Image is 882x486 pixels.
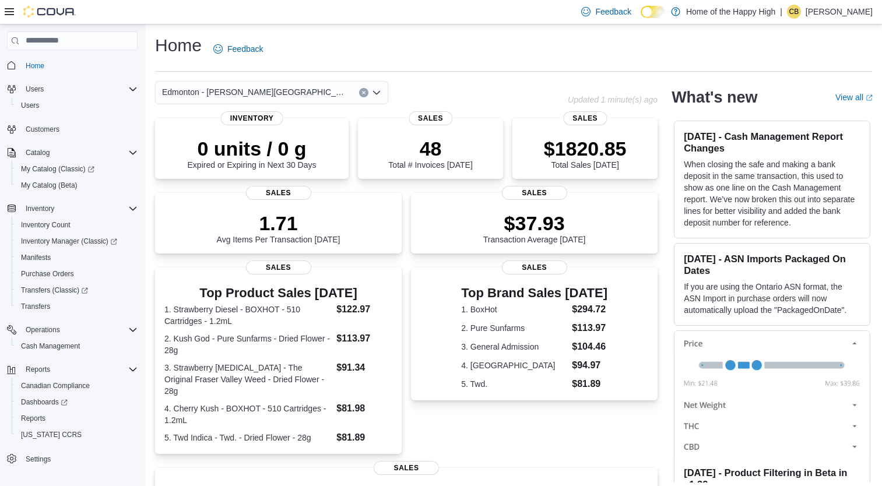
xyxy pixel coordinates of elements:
[672,88,757,107] h2: What's new
[16,218,75,232] a: Inventory Count
[641,6,665,18] input: Dark Mode
[336,431,392,445] dd: $81.89
[21,202,138,216] span: Inventory
[780,5,782,19] p: |
[12,427,142,443] button: [US_STATE] CCRS
[21,122,138,136] span: Customers
[21,362,138,376] span: Reports
[461,341,567,353] dt: 3. General Admission
[12,298,142,315] button: Transfers
[26,61,44,71] span: Home
[2,81,142,97] button: Users
[12,394,142,410] a: Dashboards
[502,260,567,274] span: Sales
[21,286,88,295] span: Transfers (Classic)
[188,137,317,170] div: Expired or Expiring in Next 30 Days
[684,131,860,154] h3: [DATE] - Cash Management Report Changes
[21,237,117,246] span: Inventory Manager (Classic)
[544,137,627,170] div: Total Sales [DATE]
[12,161,142,177] a: My Catalog (Classic)
[246,260,311,274] span: Sales
[595,6,631,17] span: Feedback
[164,333,332,356] dt: 2. Kush God - Pure Sunfarms - Dried Flower - 28g
[787,5,801,19] div: Corrine Basford
[16,178,138,192] span: My Catalog (Beta)
[461,360,567,371] dt: 4. [GEOGRAPHIC_DATA]
[217,212,340,244] div: Avg Items Per Transaction [DATE]
[21,362,55,376] button: Reports
[12,249,142,266] button: Manifests
[21,269,74,279] span: Purchase Orders
[2,361,142,378] button: Reports
[16,428,86,442] a: [US_STATE] CCRS
[568,95,658,104] p: Updated 1 minute(s) ago
[563,111,607,125] span: Sales
[461,286,607,300] h3: Top Brand Sales [DATE]
[164,304,332,327] dt: 1. Strawberry Diesel - BOXHOT - 510 Cartridges - 1.2mL
[359,88,368,97] button: Clear input
[209,37,268,61] a: Feedback
[16,283,138,297] span: Transfers (Classic)
[26,204,54,213] span: Inventory
[686,5,775,19] p: Home of the Happy High
[227,43,263,55] span: Feedback
[21,122,64,136] a: Customers
[2,322,142,338] button: Operations
[162,85,347,99] span: Edmonton - [PERSON_NAME][GEOGRAPHIC_DATA] - Pop's Cannabis
[16,379,94,393] a: Canadian Compliance
[684,253,860,276] h3: [DATE] - ASN Imports Packaged On Dates
[483,212,586,235] p: $37.93
[21,181,78,190] span: My Catalog (Beta)
[21,82,138,96] span: Users
[21,341,80,351] span: Cash Management
[16,411,50,425] a: Reports
[16,218,138,232] span: Inventory Count
[155,34,202,57] h1: Home
[12,338,142,354] button: Cash Management
[789,5,799,19] span: CB
[16,251,55,265] a: Manifests
[188,137,317,160] p: 0 units / 0 g
[572,377,607,391] dd: $81.89
[16,395,138,409] span: Dashboards
[21,101,39,110] span: Users
[21,381,90,390] span: Canadian Compliance
[16,300,55,314] a: Transfers
[16,251,138,265] span: Manifests
[16,98,138,112] span: Users
[336,361,392,375] dd: $91.34
[16,395,72,409] a: Dashboards
[16,234,138,248] span: Inventory Manager (Classic)
[21,58,138,73] span: Home
[21,164,94,174] span: My Catalog (Classic)
[16,339,85,353] a: Cash Management
[21,202,59,216] button: Inventory
[26,455,51,464] span: Settings
[16,300,138,314] span: Transfers
[461,322,567,334] dt: 2. Pure Sunfarms
[572,302,607,316] dd: $294.72
[21,323,138,337] span: Operations
[164,362,332,397] dt: 3. Strawberry [MEDICAL_DATA] - The Original Fraser Valley Weed - Dried Flower - 28g
[16,178,82,192] a: My Catalog (Beta)
[16,411,138,425] span: Reports
[21,430,82,439] span: [US_STATE] CCRS
[16,162,99,176] a: My Catalog (Classic)
[806,5,873,19] p: [PERSON_NAME]
[164,286,392,300] h3: Top Product Sales [DATE]
[374,461,439,475] span: Sales
[26,125,59,134] span: Customers
[684,159,860,228] p: When closing the safe and making a bank deposit in the same transaction, this used to show as one...
[372,88,381,97] button: Open list of options
[16,162,138,176] span: My Catalog (Classic)
[21,146,138,160] span: Catalog
[21,323,65,337] button: Operations
[26,84,44,94] span: Users
[12,378,142,394] button: Canadian Compliance
[12,282,142,298] a: Transfers (Classic)
[12,233,142,249] a: Inventory Manager (Classic)
[221,111,283,125] span: Inventory
[26,365,50,374] span: Reports
[388,137,472,170] div: Total # Invoices [DATE]
[23,6,76,17] img: Cova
